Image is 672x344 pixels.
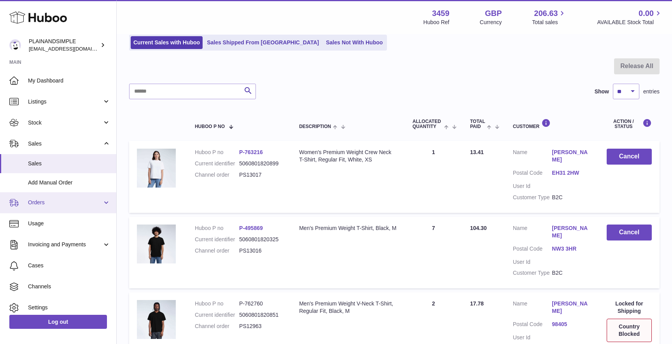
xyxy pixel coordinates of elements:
dt: User Id [513,258,552,266]
dt: Customer Type [513,194,552,201]
a: NW3 3HR [552,245,591,253]
strong: 3459 [432,8,450,19]
a: [PERSON_NAME] [552,149,591,163]
dt: Current identifier [195,160,239,167]
a: 0.00 AVAILABLE Stock Total [597,8,663,26]
div: Customer [513,119,591,129]
img: 34591682707690.jpeg [137,300,176,339]
span: Stock [28,119,102,126]
div: Women's Premium Weight Crew Neck T-Shirt, Regular Fit, White, XS [299,149,397,163]
dd: 5060801820851 [239,311,283,319]
span: Channels [28,283,110,290]
button: Cancel [607,149,652,165]
span: Cases [28,262,110,269]
div: Huboo Ref [423,19,450,26]
dd: B2C [552,194,591,201]
td: 1 [405,141,462,212]
dt: Huboo P no [195,149,239,156]
span: 13.41 [470,149,484,155]
span: 0.00 [639,8,654,19]
div: Action / Status [607,119,652,129]
a: Current Sales with Huboo [131,36,203,49]
dd: PS13016 [239,247,283,254]
dt: Postal Code [513,169,552,179]
dt: Current identifier [195,236,239,243]
span: Huboo P no [195,124,225,129]
img: 34591682706810.jpeg [137,149,176,188]
span: Description [299,124,331,129]
span: [EMAIL_ADDRESS][DOMAIN_NAME] [29,46,114,52]
span: Total sales [532,19,567,26]
dt: Huboo P no [195,300,239,307]
dt: User Id [513,183,552,190]
span: AVAILABLE Stock Total [597,19,663,26]
label: Show [595,88,609,95]
dt: Name [513,300,552,317]
div: Men's Premium Weight T-Shirt, Black, M [299,225,397,232]
dt: Current identifier [195,311,239,319]
dd: PS13017 [239,171,283,179]
a: Sales Not With Huboo [323,36,385,49]
span: Invoicing and Payments [28,241,102,248]
dd: P-762760 [239,300,283,307]
a: 98405 [552,321,591,328]
td: 7 [405,217,462,288]
span: My Dashboard [28,77,110,84]
dd: PS12963 [239,323,283,330]
a: Sales Shipped From [GEOGRAPHIC_DATA] [204,36,322,49]
span: Settings [28,304,110,311]
a: [PERSON_NAME] [552,300,591,315]
dt: Huboo P no [195,225,239,232]
a: EH31 2HW [552,169,591,177]
a: P-763216 [239,149,263,155]
div: Locked for Shipping [607,300,652,315]
span: Sales [28,140,102,147]
span: ALLOCATED Quantity [413,119,443,129]
a: Log out [9,315,107,329]
dd: B2C [552,269,591,277]
img: duco@plainandsimple.com [9,39,21,51]
span: Add Manual Order [28,179,110,186]
span: Sales [28,160,110,167]
dt: Postal Code [513,245,552,254]
dt: Channel order [195,171,239,179]
dd: 5060801820899 [239,160,283,167]
button: Cancel [607,225,652,240]
span: 104.30 [470,225,487,231]
strong: GBP [485,8,502,19]
div: Country Blocked [607,319,652,342]
div: Men's Premium Weight V-Neck T-Shirt, Regular Fit, Black, M [299,300,397,315]
dt: Channel order [195,247,239,254]
span: Total paid [470,119,485,129]
dt: Postal Code [513,321,552,330]
a: P-495869 [239,225,263,231]
dd: 5060801820325 [239,236,283,243]
a: 206.63 Total sales [532,8,567,26]
div: Currency [480,19,502,26]
dt: User Id [513,334,552,341]
dt: Name [513,225,552,241]
span: 17.78 [470,300,484,307]
img: 34591726049307.jpeg [137,225,176,263]
dt: Name [513,149,552,165]
a: [PERSON_NAME] [552,225,591,239]
span: 206.63 [534,8,558,19]
span: entries [643,88,660,95]
span: Usage [28,220,110,227]
div: PLAINANDSIMPLE [29,38,99,53]
dt: Channel order [195,323,239,330]
span: Listings [28,98,102,105]
dt: Customer Type [513,269,552,277]
span: Orders [28,199,102,206]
